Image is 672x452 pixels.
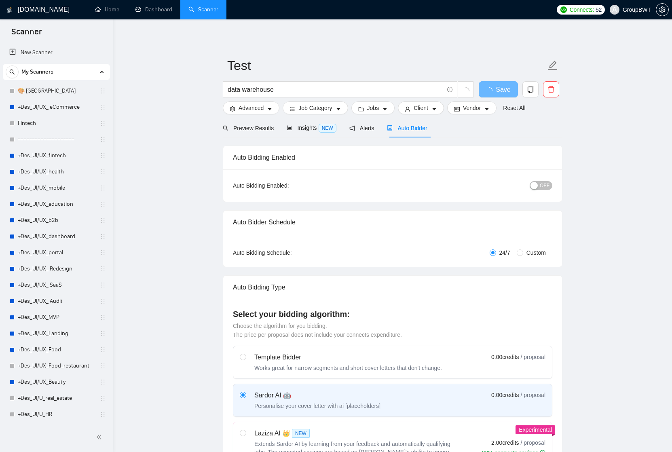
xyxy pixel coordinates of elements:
span: Connects: [570,5,594,14]
span: / proposal [521,353,545,361]
span: holder [99,169,106,175]
span: copy [523,86,538,93]
img: upwork-logo.png [560,6,567,13]
span: Preview Results [223,125,274,131]
span: Choose the algorithm for you bidding. The price per proposal does not include your connects expen... [233,323,402,338]
a: +Des_UI/UX_ SaaS [18,277,95,293]
div: Personalise your cover letter with ai [placeholders] [254,402,380,410]
span: 2.00 credits [491,438,519,447]
span: holder [99,152,106,159]
span: holder [99,120,106,127]
span: setting [656,6,668,13]
div: Auto Bidder Schedule [233,211,552,234]
a: +Des_UI/UX_Beauty [18,374,95,390]
a: +Des_UI/UX_Food_restaurant [18,358,95,374]
a: +Des_UI/U_real_estate [18,390,95,406]
span: 52 [596,5,602,14]
span: My Scanners [21,64,53,80]
button: delete [543,81,559,97]
a: 🎨 [GEOGRAPHIC_DATA] [18,83,95,99]
a: +Des_UI/UX_Food [18,342,95,358]
span: edit [547,60,558,71]
span: holder [99,395,106,401]
span: holder [99,411,106,418]
span: caret-down [431,106,437,112]
span: holder [99,233,106,240]
button: userClientcaret-down [398,101,444,114]
div: Sardor AI 🤖 [254,391,380,400]
span: 24/7 [496,248,514,257]
span: loading [462,87,469,95]
a: +Des_UI/UX_b2b [18,212,95,228]
span: holder [99,298,106,304]
span: 👑 [282,429,290,438]
span: idcard [454,106,460,112]
span: holder [99,104,106,110]
span: Client [414,103,428,112]
span: search [223,125,228,131]
div: Works great for narrow segments and short cover letters that don't change. [254,364,442,372]
span: NEW [292,429,310,438]
span: holder [99,136,106,143]
div: Laziza AI [254,429,456,438]
button: folderJobscaret-down [351,101,395,114]
span: / proposal [521,391,545,399]
span: loading [486,87,496,94]
a: +Des_UI/UX_ Audit [18,293,95,309]
span: caret-down [267,106,273,112]
li: New Scanner [3,44,110,61]
a: +Des_UI/U_HR [18,406,95,422]
button: copy [522,81,539,97]
span: user [405,106,410,112]
span: holder [99,201,106,207]
span: holder [99,217,106,224]
a: +Des_UI/UX_fintech [18,148,95,164]
span: Alerts [349,125,374,131]
span: Job Category [298,103,332,112]
a: homeHome [95,6,119,13]
span: holder [99,363,106,369]
span: holder [99,379,106,385]
button: idcardVendorcaret-down [447,101,497,114]
span: Experimental [519,427,552,433]
a: searchScanner [188,6,218,13]
button: Save [479,81,518,97]
button: search [6,65,19,78]
span: Auto Bidder [387,125,427,131]
span: holder [99,249,106,256]
span: caret-down [382,106,388,112]
a: +Des_UI/UX_health [18,164,95,180]
a: +Des_UI/UX_MVP [18,309,95,325]
img: logo [7,4,13,17]
span: holder [99,185,106,191]
span: Save [496,84,510,95]
a: +Des_UI/UX_education [18,196,95,212]
span: setting [230,106,235,112]
span: user [612,7,617,13]
input: Scanner name... [227,55,546,76]
a: setting [656,6,669,13]
a: ==================== [18,131,95,148]
span: holder [99,282,106,288]
span: holder [99,88,106,94]
span: 0.00 credits [491,353,519,361]
span: caret-down [484,106,490,112]
div: Auto Bidding Type [233,276,552,299]
span: holder [99,314,106,321]
a: +Des_UI/UX_ eCommerce [18,99,95,115]
span: Scanner [5,26,48,43]
div: Auto Bidding Enabled [233,146,552,169]
span: info-circle [447,87,452,92]
span: notification [349,125,355,131]
a: Reset All [503,103,525,112]
a: Fintech [18,115,95,131]
button: setting [656,3,669,16]
span: caret-down [336,106,341,112]
a: +Des_UI/UX_Landing [18,325,95,342]
div: Auto Bidding Enabled: [233,181,339,190]
span: Advanced [239,103,264,112]
a: New Scanner [9,44,104,61]
a: +Des_UI/UX_portal [18,245,95,261]
span: Vendor [463,103,481,112]
a: +Des_UI/UX_mobile [18,180,95,196]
